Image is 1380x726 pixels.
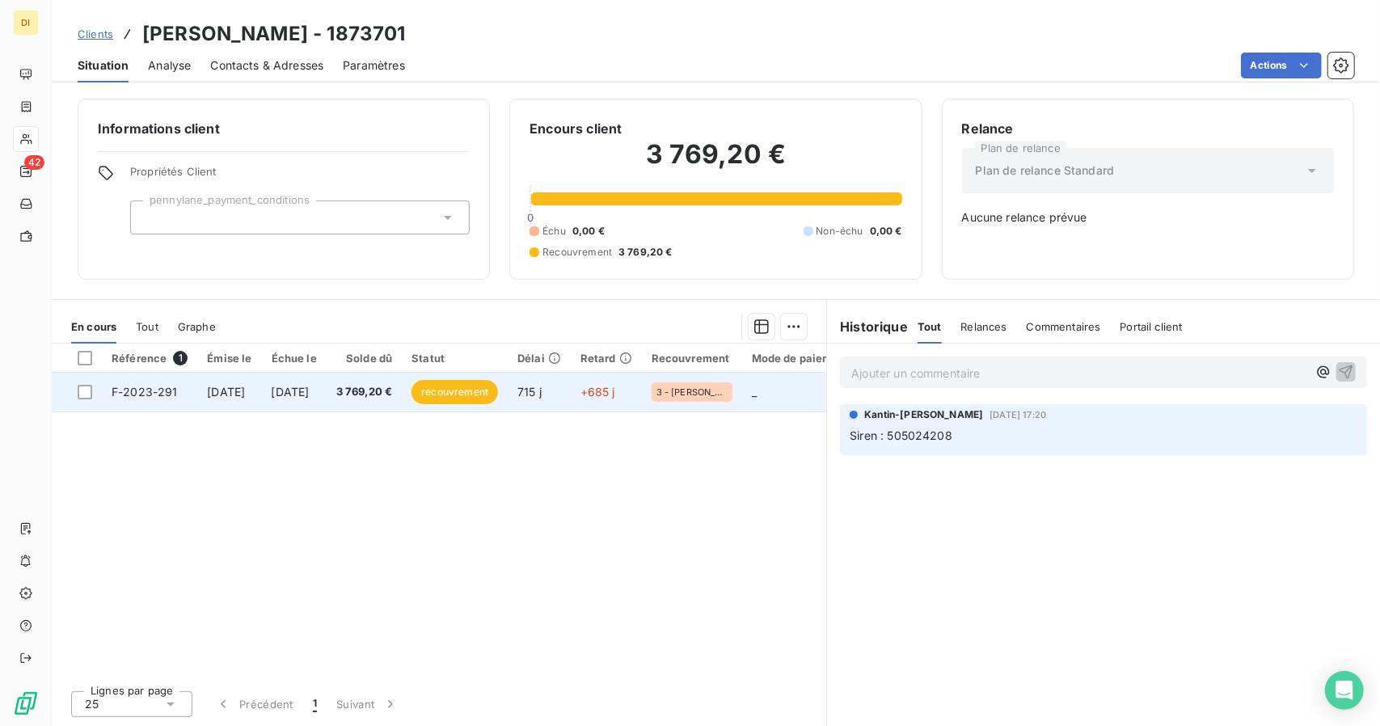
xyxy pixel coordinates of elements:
[962,209,1334,226] span: Aucune relance prévue
[530,119,622,138] h6: Encours client
[112,351,188,365] div: Référence
[144,210,157,225] input: Ajouter une valeur
[178,320,216,333] span: Graphe
[148,57,191,74] span: Analyse
[411,352,498,365] div: Statut
[207,352,251,365] div: Émise le
[343,57,405,74] span: Paramètres
[652,352,732,365] div: Recouvrement
[827,317,908,336] h6: Historique
[313,696,317,712] span: 1
[336,384,393,400] span: 3 769,20 €
[13,690,39,716] img: Logo LeanPay
[918,320,942,333] span: Tout
[864,407,983,422] span: Kantin-[PERSON_NAME]
[98,119,470,138] h6: Informations client
[411,380,498,404] span: recouvrement
[580,352,632,365] div: Retard
[78,27,113,40] span: Clients
[24,155,44,170] span: 42
[990,410,1046,420] span: [DATE] 17:20
[1120,320,1183,333] span: Portail client
[580,385,615,399] span: +685 j
[517,352,561,365] div: Délai
[112,385,178,399] span: F-2023-291
[656,387,728,397] span: 3 - [PERSON_NAME]
[303,687,327,721] button: 1
[13,10,39,36] div: DI
[572,224,605,238] span: 0,00 €
[272,385,310,399] span: [DATE]
[71,320,116,333] span: En cours
[85,696,99,712] span: 25
[752,352,850,365] div: Mode de paiement
[78,57,129,74] span: Situation
[618,245,673,260] span: 3 769,20 €
[142,19,405,49] h3: [PERSON_NAME] - 1873701
[173,351,188,365] span: 1
[530,138,901,187] h2: 3 769,20 €
[517,385,542,399] span: 715 j
[542,224,566,238] span: Échu
[850,428,952,442] span: Siren : 505024208
[527,211,534,224] span: 0
[78,26,113,42] a: Clients
[207,385,245,399] span: [DATE]
[1325,671,1364,710] div: Open Intercom Messenger
[976,163,1115,179] span: Plan de relance Standard
[961,320,1007,333] span: Relances
[962,119,1334,138] h6: Relance
[1027,320,1101,333] span: Commentaires
[205,687,303,721] button: Précédent
[752,385,757,399] span: _
[336,352,393,365] div: Solde dû
[542,245,612,260] span: Recouvrement
[130,165,470,188] span: Propriétés Client
[817,224,863,238] span: Non-échu
[327,687,408,721] button: Suivant
[210,57,323,74] span: Contacts & Adresses
[1241,53,1322,78] button: Actions
[272,352,317,365] div: Échue le
[870,224,902,238] span: 0,00 €
[136,320,158,333] span: Tout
